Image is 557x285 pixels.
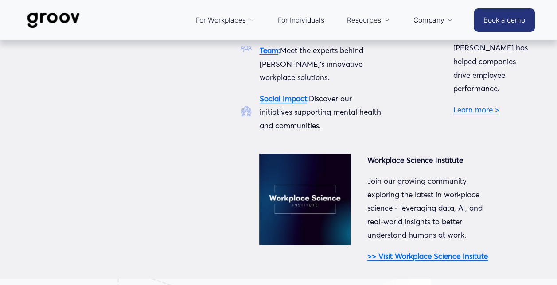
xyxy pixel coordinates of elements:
[347,14,381,27] span: Resources
[367,155,463,165] strong: Workplace Science Institute
[191,10,259,31] a: folder dropdown
[259,46,278,55] a: Team
[367,251,488,261] a: >> Visit Workplace Science Insitute
[22,6,85,35] img: Groov | Workplace Science Platform | Unlock Performance | Drive Results
[453,105,499,114] a: Learn more >
[273,10,329,31] a: For Individuals
[409,10,458,31] a: folder dropdown
[196,14,245,27] span: For Workplaces
[307,94,308,103] strong: :
[278,46,280,55] strong: :
[259,44,384,85] p: Meet the experts behind [PERSON_NAME]'s innovative workplace solutions.
[259,92,384,133] p: Discover our initiatives supporting mental health and communities.
[474,8,535,32] a: Book a demo
[367,174,492,242] p: Join our growing community exploring the latest in workplace science - leveraging data, AI, and r...
[259,94,307,103] a: Social Impact
[343,10,395,31] a: folder dropdown
[413,14,444,27] span: Company
[453,28,535,96] p: Since [DATE], [PERSON_NAME] has helped companies drive employee performance.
